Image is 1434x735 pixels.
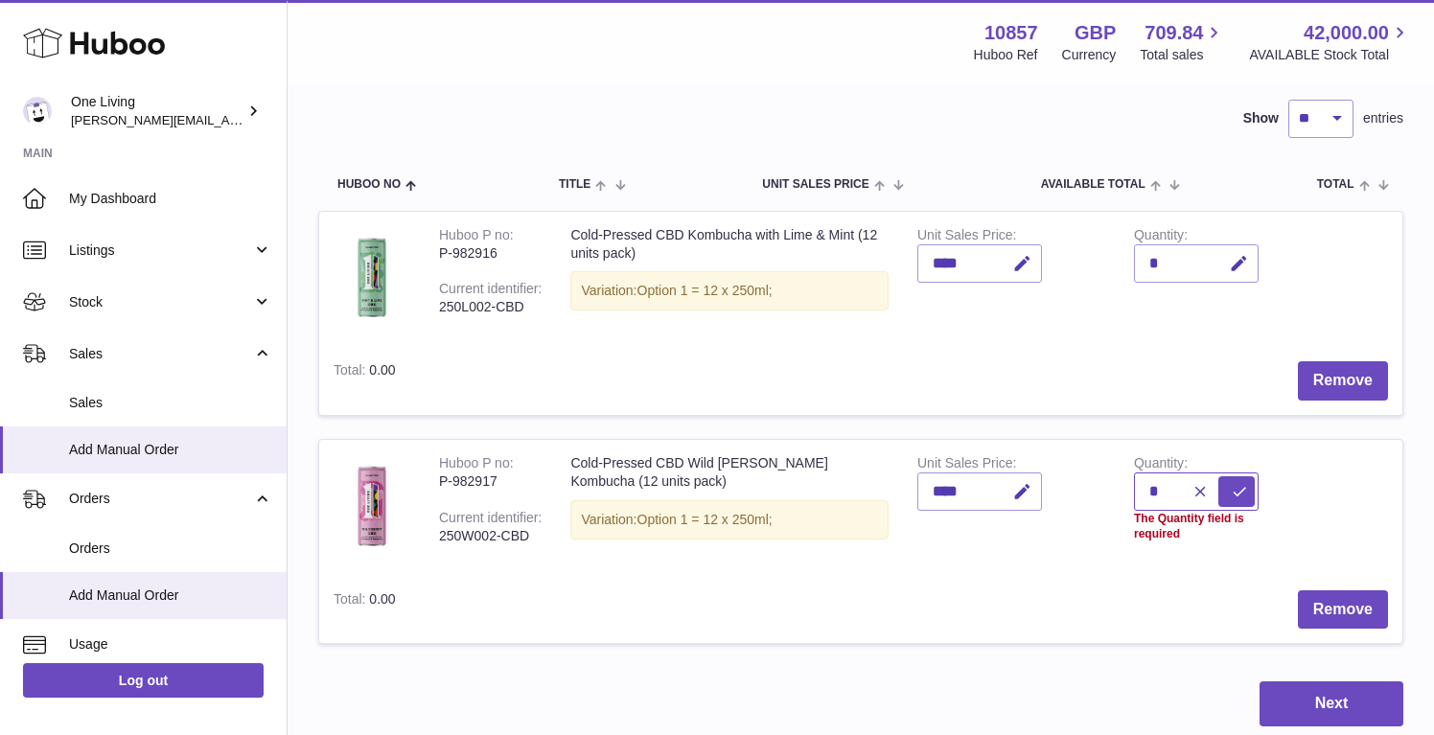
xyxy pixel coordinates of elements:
label: Unit Sales Price [917,227,1016,247]
button: Remove [1298,590,1388,630]
strong: GBP [1075,20,1116,46]
td: Cold-Pressed CBD Kombucha with Lime & Mint (12 units pack) [556,212,903,348]
div: P-982917 [439,472,542,491]
span: Title [559,178,590,191]
div: The Quantity field is required [1134,511,1259,541]
div: 250L002-CBD [439,298,542,316]
span: [PERSON_NAME][EMAIL_ADDRESS][DOMAIN_NAME] [71,112,384,127]
div: Variation: [570,500,889,540]
span: Add Manual Order [69,441,272,459]
button: Next [1260,681,1403,726]
img: Jessica@oneliving.com [23,97,52,126]
span: entries [1363,109,1403,127]
div: P-982916 [439,244,542,263]
span: Unit Sales Price [762,178,868,191]
span: Orders [69,490,252,508]
div: One Living [71,93,243,129]
strong: 10857 [984,20,1038,46]
a: Log out [23,663,264,698]
span: Listings [69,241,252,260]
div: Variation: [570,271,889,310]
span: Option 1 = 12 x 250ml; [637,512,773,527]
td: Cold-Pressed CBD Wild [PERSON_NAME] Kombucha (12 units pack) [556,440,903,576]
span: 0.00 [369,591,395,607]
label: Quantity [1134,455,1188,475]
label: Show [1243,109,1279,127]
div: Huboo P no [439,227,514,247]
span: 0.00 [369,362,395,378]
span: Huboo no [337,178,401,191]
a: 42,000.00 AVAILABLE Stock Total [1249,20,1411,64]
span: My Dashboard [69,190,272,208]
div: Current identifier [439,510,542,530]
span: Stock [69,293,252,311]
div: 250W002-CBD [439,527,542,545]
label: Total [334,362,369,382]
span: Total [1317,178,1354,191]
span: Usage [69,635,272,654]
span: 709.84 [1145,20,1203,46]
div: Current identifier [439,281,542,301]
div: Currency [1062,46,1117,64]
span: Add Manual Order [69,586,272,605]
span: AVAILABLE Total [1041,178,1145,191]
span: Orders [69,540,272,558]
span: Sales [69,394,272,412]
span: AVAILABLE Stock Total [1249,46,1411,64]
label: Total [334,591,369,611]
div: Huboo P no [439,455,514,475]
span: 42,000.00 [1304,20,1389,46]
img: Cold-Pressed CBD Kombucha with Lime & Mint (12 units pack) [334,226,410,329]
span: Option 1 = 12 x 250ml; [637,283,773,298]
div: Huboo Ref [974,46,1038,64]
span: Sales [69,345,252,363]
a: 709.84 Total sales [1140,20,1225,64]
span: Total sales [1140,46,1225,64]
label: Unit Sales Price [917,455,1016,475]
button: Remove [1298,361,1388,401]
label: Quantity [1134,227,1188,247]
img: Cold-Pressed CBD Wild Berry Kombucha (12 units pack) [334,454,410,557]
